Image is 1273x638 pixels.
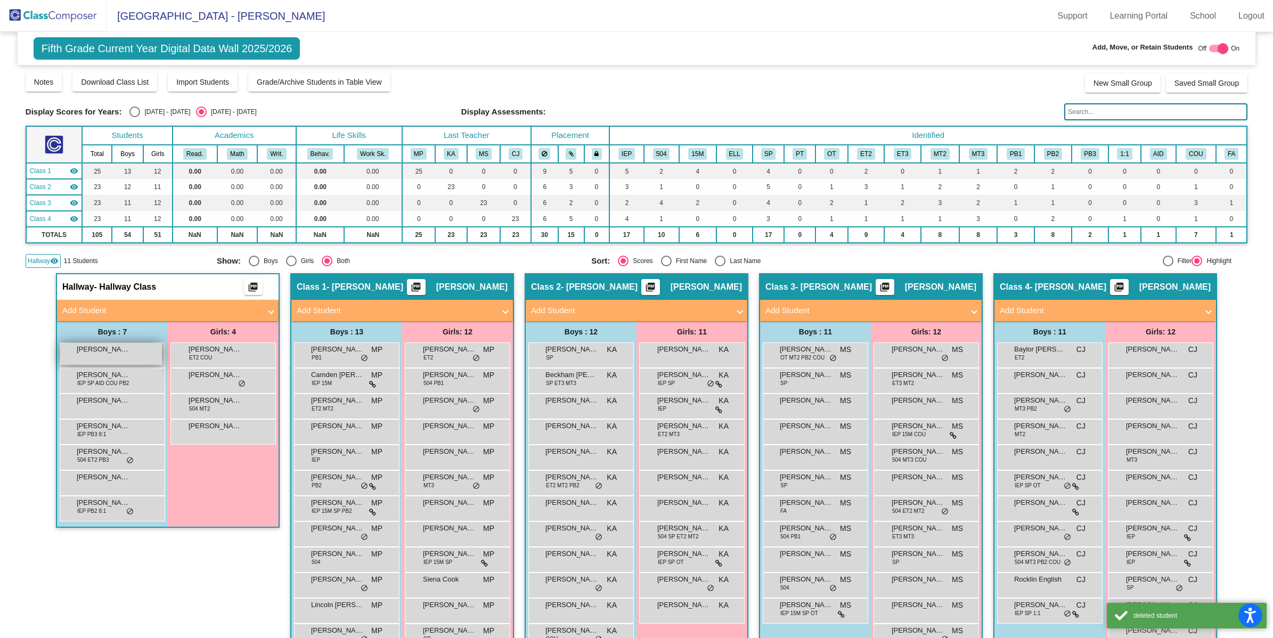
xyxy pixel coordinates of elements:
[217,163,258,179] td: 0.00
[815,179,848,195] td: 1
[1166,73,1247,93] button: Saved Small Group
[247,282,259,297] mat-icon: picture_as_pdf
[217,256,583,266] mat-radio-group: Select an option
[959,179,998,195] td: 2
[1101,7,1177,24] a: Learning Portal
[257,227,296,243] td: NaN
[921,195,959,211] td: 3
[679,195,717,211] td: 2
[997,227,1034,243] td: 3
[81,78,149,86] span: Download Class List
[765,305,964,317] mat-panel-title: Add Student
[26,163,82,179] td: Michaela Petrilli - Petrilli
[784,145,815,163] th: Physical Therapy
[876,279,894,295] button: Print Students Details
[1072,179,1109,195] td: 0
[716,227,753,243] td: 0
[248,72,390,92] button: Grade/Archive Students in Table View
[435,163,467,179] td: 0
[402,179,436,195] td: 0
[1108,179,1141,195] td: 0
[1181,7,1225,24] a: School
[644,211,679,227] td: 1
[894,148,912,160] button: ET3
[653,148,670,160] button: 504
[26,211,82,227] td: Christine Johnson - Johnson
[644,282,657,297] mat-icon: picture_as_pdf
[1176,179,1217,195] td: 1
[259,256,278,266] div: Boys
[1141,145,1176,163] th: Shared Aide Support
[1034,179,1072,195] td: 1
[500,211,531,227] td: 23
[476,148,492,160] button: MS
[584,145,610,163] th: Keep with teacher
[753,145,785,163] th: Speech Services
[435,179,467,195] td: 23
[609,126,1247,145] th: Identified
[217,256,241,266] span: Show:
[173,126,296,145] th: Academics
[1174,79,1239,87] span: Saved Small Group
[641,279,660,295] button: Print Students Details
[1108,227,1141,243] td: 1
[609,195,644,211] td: 2
[500,145,531,163] th: Christine Johnson
[143,145,173,163] th: Girls
[753,163,785,179] td: 4
[1150,148,1167,160] button: AID
[848,211,885,227] td: 1
[753,211,785,227] td: 3
[435,145,467,163] th: Katelyn Aurelio
[1216,195,1247,211] td: 1
[500,163,531,179] td: 0
[531,305,729,317] mat-panel-title: Add Student
[332,256,350,266] div: Both
[921,211,959,227] td: 1
[1216,163,1247,179] td: 0
[257,78,382,86] span: Grade/Archive Students in Table View
[921,179,959,195] td: 2
[824,148,839,160] button: OT
[435,195,467,211] td: 0
[629,256,652,266] div: Scores
[26,72,62,92] button: Notes
[997,179,1034,195] td: 0
[848,163,885,179] td: 2
[848,227,885,243] td: 9
[82,126,173,145] th: Students
[1141,211,1176,227] td: 0
[467,179,501,195] td: 0
[467,195,501,211] td: 23
[761,148,776,160] button: SP
[1072,163,1109,179] td: 0
[402,227,436,243] td: 25
[997,211,1034,227] td: 0
[1141,163,1176,179] td: 0
[1141,195,1176,211] td: 0
[57,300,279,321] mat-expansion-panel-header: Add Student
[82,179,112,195] td: 23
[784,163,815,179] td: 0
[815,145,848,163] th: Occupational Therapy
[112,195,143,211] td: 11
[784,195,815,211] td: 0
[531,179,558,195] td: 6
[644,227,679,243] td: 10
[402,195,436,211] td: 0
[526,300,747,321] mat-expansion-panel-header: Add Student
[402,126,531,145] th: Last Teacher
[884,145,921,163] th: RTI Tier 3 ELA Services
[531,163,558,179] td: 9
[679,145,717,163] th: 15:1 Placement (4/5)
[112,163,143,179] td: 13
[70,183,78,191] mat-icon: visibility
[1108,211,1141,227] td: 1
[753,195,785,211] td: 4
[307,148,333,160] button: Behav.
[217,211,258,227] td: 0.00
[112,211,143,227] td: 11
[558,145,584,163] th: Keep with students
[1176,145,1217,163] th: Receives Counseling
[267,148,286,160] button: Writ.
